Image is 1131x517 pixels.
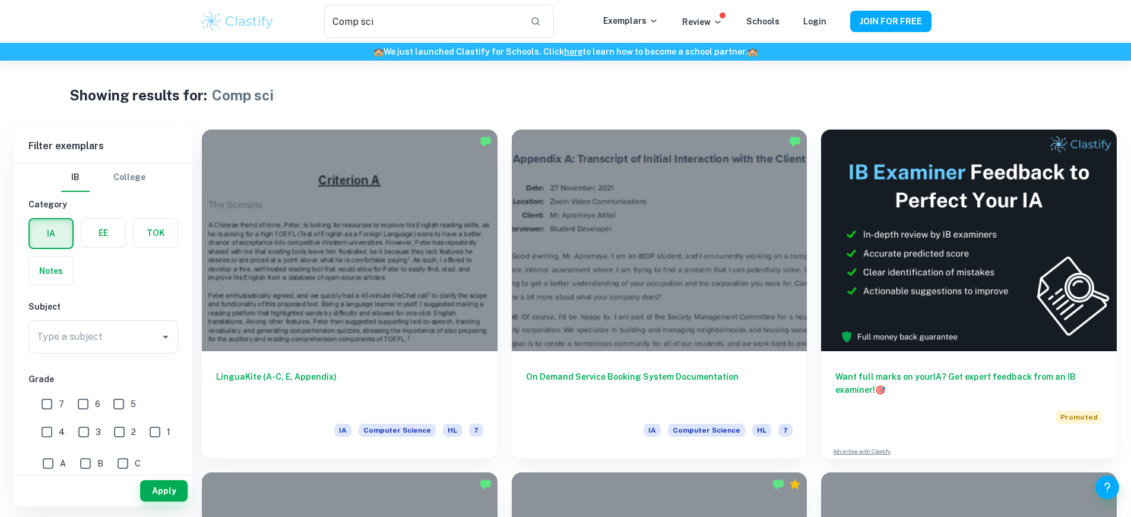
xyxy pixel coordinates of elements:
span: 6 [95,398,100,411]
h6: On Demand Service Booking System Documentation [526,370,793,409]
h1: Showing results for: [69,84,207,106]
input: Search for any exemplars... [324,5,520,38]
a: On Demand Service Booking System DocumentationIAComputer ScienceHL7 [512,130,807,458]
p: Exemplars [603,14,658,27]
button: IA [30,219,72,248]
img: Marked [480,478,492,490]
div: Premium [789,478,801,490]
button: Notes [29,257,73,285]
a: Schools [746,17,780,26]
span: 3 [96,425,101,439]
h6: Want full marks on your IA ? Get expert feedback from an IB examiner! [835,370,1103,396]
span: 7 [778,424,793,437]
h1: Comp sci [212,84,274,106]
a: Login [803,17,826,26]
img: Marked [480,135,492,147]
span: 🏫 [747,47,758,56]
p: Review [682,15,723,29]
span: 2 [131,425,136,439]
h6: We just launched Clastify for Schools. Click to learn how to become a school partner. [2,45,1129,58]
h6: LinguaKite (A-C, E, Appendix) [216,370,483,409]
button: JOIN FOR FREE [850,11,932,32]
span: 4 [59,425,65,439]
span: Computer Science [668,424,745,437]
span: Promoted [1056,411,1103,424]
a: here [564,47,582,56]
h6: Category [28,198,178,211]
div: Filter type choice [61,163,145,192]
button: Open [157,329,174,345]
span: A [60,457,66,470]
span: B [97,457,103,470]
h6: Filter exemplars [14,130,192,163]
span: 5 [131,398,136,411]
button: TOK [134,219,178,247]
img: Marked [772,478,784,490]
button: Apply [140,480,188,502]
img: Marked [789,135,801,147]
a: Want full marks on yourIA? Get expert feedback from an IB examiner!PromotedAdvertise with Clastify [821,130,1117,458]
span: Computer Science [359,424,436,437]
button: EE [81,219,125,247]
span: HL [443,424,462,437]
span: 7 [59,398,64,411]
button: Help and Feedback [1095,475,1119,499]
img: Thumbnail [821,130,1117,351]
h6: Grade [28,373,178,386]
span: 7 [469,424,483,437]
span: HL [752,424,771,437]
span: IA [644,424,661,437]
button: College [113,163,145,192]
span: C [135,457,141,470]
span: 🎯 [875,385,885,395]
span: 🏫 [373,47,384,56]
button: IB [61,163,90,192]
img: Clastify logo [200,10,275,33]
a: LinguaKite (A-C, E, Appendix)IAComputer ScienceHL7 [202,130,498,458]
span: IA [334,424,351,437]
a: Advertise with Clastify [833,447,891,456]
h6: Subject [28,300,178,313]
span: 1 [167,425,170,439]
